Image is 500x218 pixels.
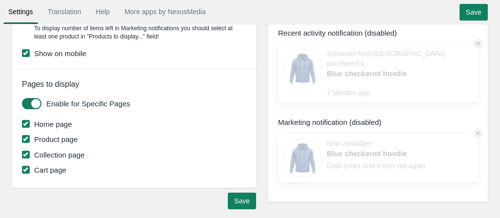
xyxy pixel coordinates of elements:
[91,3,115,20] a: Help
[22,150,249,160] label: Collection page
[22,48,246,59] label: Show on mobile
[22,16,246,41] div: Need to translate "number of items left" notification? Click the To display number of items left ...
[22,134,249,144] label: Product page
[3,3,38,20] a: Settings
[327,88,380,98] span: 7 Minutes ago
[283,139,322,178] img: 80x80_sample.jpg
[43,3,86,20] a: Translation
[327,68,429,79] a: Blue checkered hoodie
[327,49,473,88] div: Someone from [GEOGRAPHIC_DATA] purchased a
[228,193,256,209] input: Save
[327,148,429,159] a: Blue checkered hoodie
[327,139,429,178] div: Now available! Grab yours until it runs out again
[283,49,322,88] img: 80x80_sample.jpg
[22,119,249,129] label: Home page
[46,99,241,109] label: Enable for Specific Pages
[15,79,256,90] div: Pages to display
[22,165,249,175] label: Cart page
[120,3,211,20] a: More apps by NexusMedia
[460,4,488,20] input: Save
